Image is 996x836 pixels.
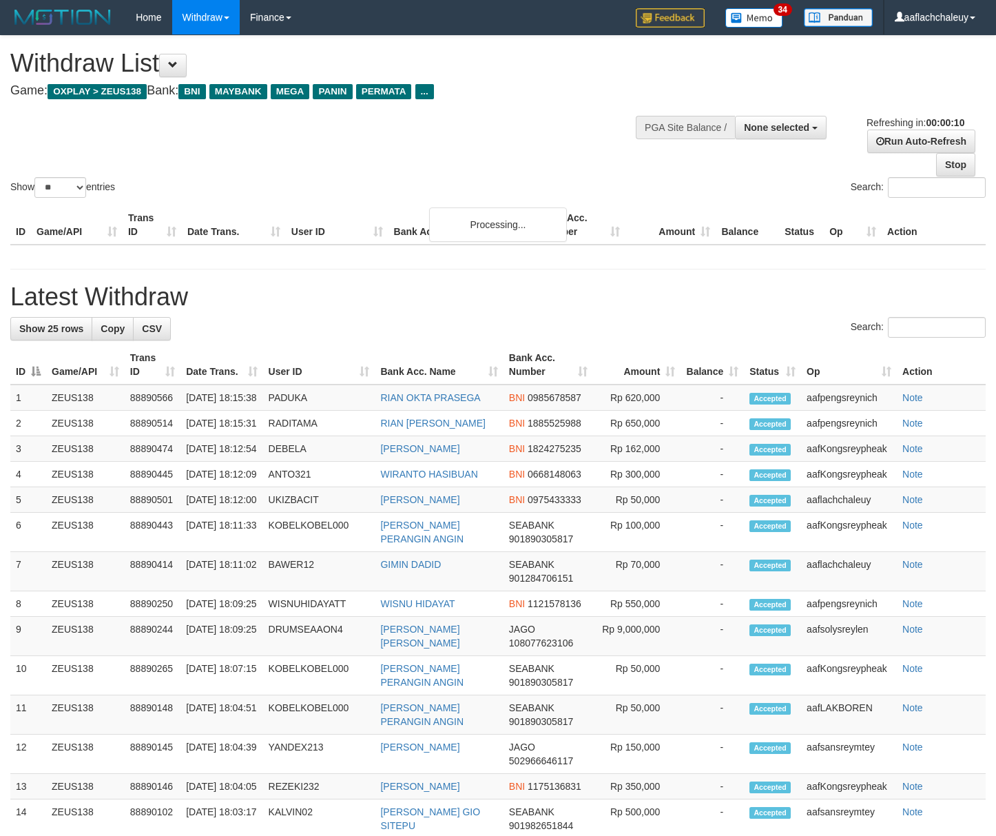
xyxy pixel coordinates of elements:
[509,755,573,766] span: Copy 502966646117 to clipboard
[263,735,375,774] td: YANDEX213
[509,742,535,753] span: JAGO
[902,663,923,674] a: Note
[749,742,791,754] span: Accepted
[10,617,46,656] td: 9
[180,617,262,656] td: [DATE] 18:09:25
[749,624,791,636] span: Accepted
[681,487,744,513] td: -
[123,205,182,245] th: Trans ID
[801,695,897,735] td: aafLAKBOREN
[286,205,388,245] th: User ID
[10,462,46,487] td: 4
[749,418,791,430] span: Accepted
[46,695,125,735] td: ZEUS138
[10,345,46,385] th: ID: activate to sort column descending
[593,735,681,774] td: Rp 150,000
[625,205,716,245] th: Amount
[180,774,262,799] td: [DATE] 18:04:05
[774,3,792,16] span: 34
[593,411,681,436] td: Rp 650,000
[380,443,459,454] a: [PERSON_NAME]
[528,469,581,480] span: Copy 0668148063 to clipboard
[34,177,86,198] select: Showentries
[10,695,46,735] td: 11
[749,444,791,456] span: Accepted
[263,487,375,513] td: UKIZBACIT
[902,392,923,403] a: Note
[10,656,46,695] td: 10
[180,695,262,735] td: [DATE] 18:04:51
[636,8,705,28] img: Feedback.jpg
[46,411,125,436] td: ZEUS138
[681,411,744,436] td: -
[681,385,744,411] td: -
[125,591,180,617] td: 88890250
[593,774,681,799] td: Rp 350,000
[380,806,480,831] a: [PERSON_NAME] GIO SITEPU
[509,716,573,727] span: Copy 901890305817 to clipboard
[125,385,180,411] td: 88890566
[10,84,650,98] h4: Game: Bank:
[681,695,744,735] td: -
[509,559,554,570] span: SEABANK
[902,702,923,713] a: Note
[801,617,897,656] td: aafsolysreylen
[681,513,744,552] td: -
[380,598,455,609] a: WISNU HIDAYAT
[593,385,681,411] td: Rp 620,000
[380,663,464,688] a: [PERSON_NAME] PERANGIN ANGIN
[46,385,125,411] td: ZEUS138
[46,462,125,487] td: ZEUS138
[46,436,125,462] td: ZEUS138
[263,774,375,799] td: REZEKI232
[509,702,554,713] span: SEABANK
[263,552,375,591] td: BAWER12
[902,443,923,454] a: Note
[10,552,46,591] td: 7
[593,345,681,385] th: Amount: activate to sort column ascending
[125,735,180,774] td: 88890145
[509,573,573,584] span: Copy 901284706151 to clipboard
[125,513,180,552] td: 88890443
[31,205,123,245] th: Game/API
[801,487,897,513] td: aaflachchaleuy
[92,317,134,340] a: Copy
[593,617,681,656] td: Rp 9,000,000
[380,392,480,403] a: RIAN OKTA PRASEGA
[902,624,923,635] a: Note
[804,8,873,27] img: panduan.png
[10,513,46,552] td: 6
[681,552,744,591] td: -
[902,781,923,792] a: Note
[681,345,744,385] th: Balance: activate to sort column ascending
[936,153,975,176] a: Stop
[504,345,593,385] th: Bank Acc. Number: activate to sort column ascending
[593,513,681,552] td: Rp 100,000
[509,418,525,429] span: BNI
[380,520,464,544] a: [PERSON_NAME] PERANGIN ANGIN
[593,695,681,735] td: Rp 50,000
[593,591,681,617] td: Rp 550,000
[380,559,441,570] a: GIMIN DADID
[180,462,262,487] td: [DATE] 18:12:09
[46,552,125,591] td: ZEUS138
[263,385,375,411] td: PADUKA
[749,560,791,571] span: Accepted
[535,205,625,245] th: Bank Acc. Number
[593,462,681,487] td: Rp 300,000
[375,345,503,385] th: Bank Acc. Name: activate to sort column ascending
[528,392,581,403] span: Copy 0985678587 to clipboard
[902,598,923,609] a: Note
[509,781,525,792] span: BNI
[593,656,681,695] td: Rp 50,000
[180,735,262,774] td: [DATE] 18:04:39
[902,469,923,480] a: Note
[313,84,352,99] span: PANIN
[180,591,262,617] td: [DATE] 18:09:25
[46,487,125,513] td: ZEUS138
[801,345,897,385] th: Op: activate to sort column ascending
[593,487,681,513] td: Rp 50,000
[681,591,744,617] td: -
[46,591,125,617] td: ZEUS138
[882,205,986,245] th: Action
